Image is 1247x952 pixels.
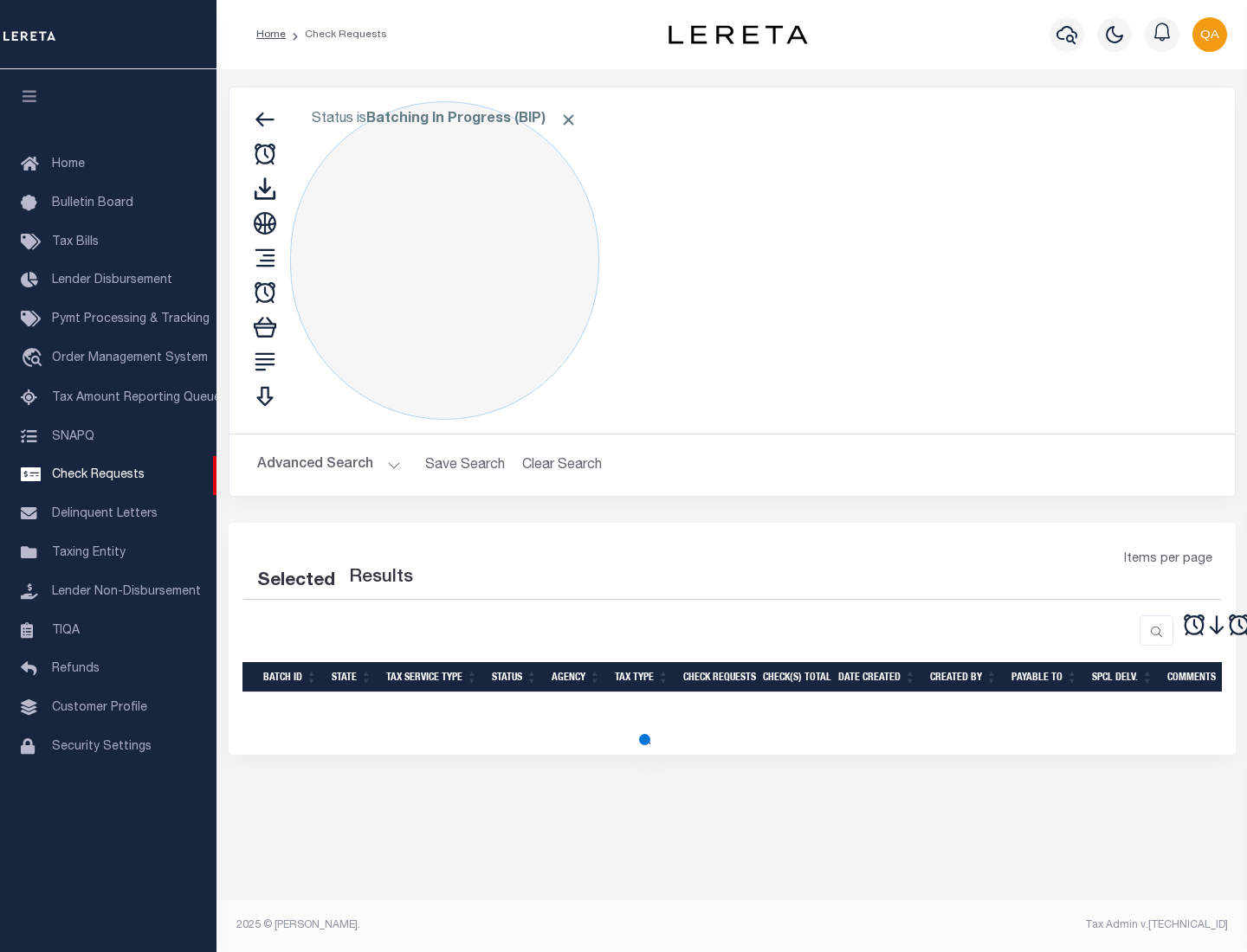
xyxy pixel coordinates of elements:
[223,917,733,933] div: 2025 © [PERSON_NAME].
[545,662,608,692] th: Agency
[1192,17,1227,52] img: svg+xml;base64,PHN2ZyB4bWxucz0iaHR0cDovL3d3dy53My5vcmcvMjAwMC9zdmciIHBvaW50ZXItZXZlbnRzPSJub25lIi...
[286,27,387,42] li: Check Requests
[608,662,676,692] th: Tax Type
[1085,662,1160,692] th: Spcl Delv.
[325,662,379,692] th: State
[515,448,610,482] button: Clear Search
[256,662,325,692] th: Batch Id
[52,274,172,286] span: Lender Disbursement
[923,662,1005,692] th: Created By
[256,29,286,40] a: Home
[52,236,99,248] span: Tax Bills
[52,663,100,675] span: Refunds
[21,348,48,370] i: travel_explore
[52,352,208,364] span: Order Management System
[1160,662,1238,692] th: Comments
[349,564,413,592] label: Results
[756,662,831,692] th: Check(s) Total
[366,113,578,126] b: Batching In Progress (BIP)
[52,392,221,404] span: Tax Amount Reporting Queue
[52,702,147,714] span: Customer Profile
[379,662,485,692] th: Tax Service Type
[257,568,335,595] div: Selected
[52,547,126,559] span: Taxing Entity
[1124,550,1212,569] span: Items per page
[676,662,756,692] th: Check Requests
[669,25,807,44] img: logo-dark.svg
[559,111,578,129] span: Click to Remove
[52,469,145,481] span: Check Requests
[52,624,80,636] span: TIQA
[52,197,133,209] span: Bulletin Board
[52,430,94,442] span: SNAPQ
[290,101,599,420] div: Click to Edit
[52,313,210,325] span: Pymt Processing & Tracking
[485,662,545,692] th: Status
[52,586,201,598] span: Lender Non-Disbursement
[1005,662,1085,692] th: Payable To
[52,741,152,753] span: Security Settings
[257,448,401,482] button: Advanced Search
[745,917,1228,933] div: Tax Admin v.[TECHNICAL_ID]
[52,158,85,170] span: Home
[52,508,158,520] span: Delinquent Letters
[831,662,923,692] th: Date Created
[415,448,515,482] button: Save Search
